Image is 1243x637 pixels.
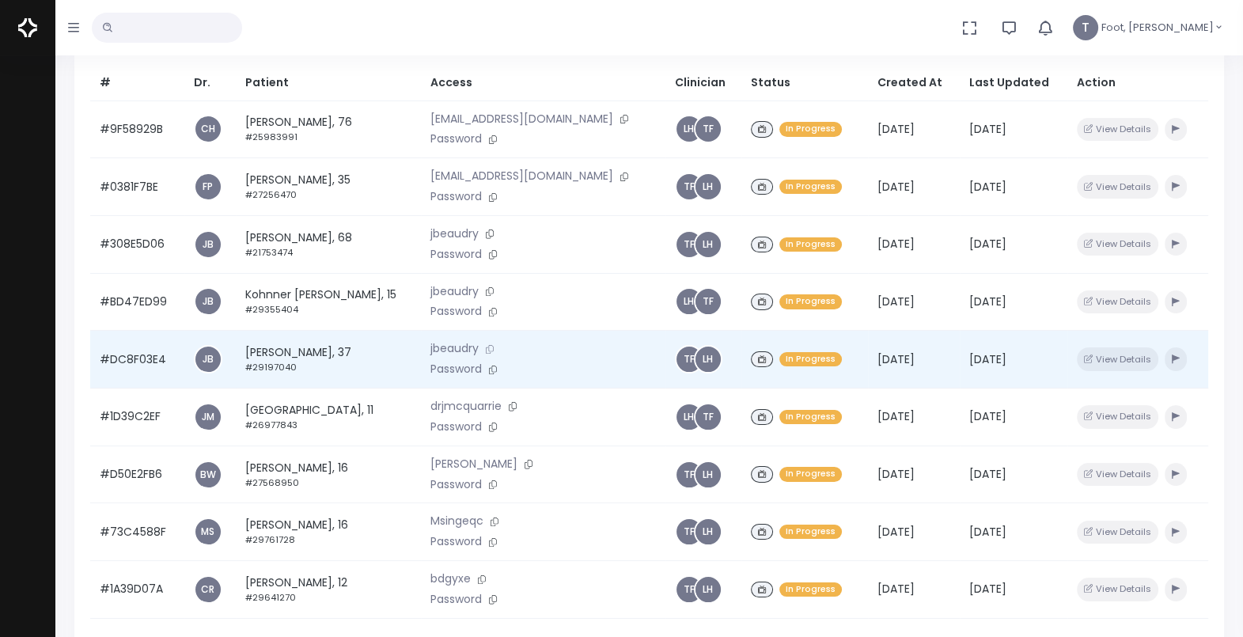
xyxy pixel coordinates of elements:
[245,419,297,431] small: #26977843
[236,331,421,389] td: [PERSON_NAME], 37
[779,352,842,367] span: In Progress
[245,303,298,316] small: #29355404
[676,404,702,430] a: LH
[90,331,184,389] td: #DC8F03E4
[430,398,655,415] p: drjmcquarrie
[430,131,655,148] p: Password
[1077,118,1158,141] button: View Details
[195,232,221,257] a: JB
[779,180,842,195] span: In Progress
[779,122,842,137] span: In Progress
[18,11,37,44] a: Logo Horizontal
[90,65,184,101] th: #
[245,131,297,143] small: #25983991
[236,389,421,446] td: [GEOGRAPHIC_DATA], 11
[969,408,1006,424] span: [DATE]
[90,273,184,331] td: #BD47ED99
[245,533,295,546] small: #29761728
[695,404,721,430] a: TF
[1077,233,1158,256] button: View Details
[969,121,1006,137] span: [DATE]
[195,289,221,314] a: JB
[969,524,1006,540] span: [DATE]
[877,179,915,195] span: [DATE]
[695,289,721,314] a: TF
[90,446,184,503] td: #D50E2FB6
[695,462,721,487] a: LH
[676,289,702,314] span: LH
[195,404,221,430] span: JM
[969,236,1006,252] span: [DATE]
[1077,405,1158,428] button: View Details
[245,188,297,201] small: #27256470
[779,467,842,482] span: In Progress
[430,476,655,494] p: Password
[90,100,184,158] td: #9F58929B
[90,561,184,619] td: #1A39D07A
[779,294,842,309] span: In Progress
[430,571,655,588] p: bdgyxe
[877,294,915,309] span: [DATE]
[969,581,1006,597] span: [DATE]
[741,65,869,101] th: Status
[430,303,655,320] p: Password
[245,361,297,373] small: #29197040
[1077,347,1158,370] button: View Details
[430,111,655,128] p: [EMAIL_ADDRESS][DOMAIN_NAME]
[1077,290,1158,313] button: View Details
[676,232,702,257] span: TF
[877,351,915,367] span: [DATE]
[195,577,221,602] span: CR
[1101,20,1214,36] span: Foot, [PERSON_NAME]
[90,158,184,216] td: #0381F7BE
[195,347,221,372] a: JB
[236,65,421,101] th: Patient
[184,65,236,101] th: Dr.
[1077,175,1158,198] button: View Details
[960,65,1067,101] th: Last Updated
[245,591,296,604] small: #29641270
[236,561,421,619] td: [PERSON_NAME], 12
[90,215,184,273] td: #308E5D06
[236,100,421,158] td: [PERSON_NAME], 76
[695,116,721,142] a: TF
[195,462,221,487] span: BW
[676,347,702,372] a: TF
[430,283,655,301] p: jbeaudry
[1077,578,1158,601] button: View Details
[877,236,915,252] span: [DATE]
[695,577,721,602] a: LH
[421,65,665,101] th: Access
[1067,65,1208,101] th: Action
[245,476,299,489] small: #27568950
[695,232,721,257] a: LH
[90,503,184,561] td: #73C4588F
[236,158,421,216] td: [PERSON_NAME], 35
[195,174,221,199] a: FP
[676,174,702,199] a: TF
[195,116,221,142] span: CH
[695,347,721,372] a: LH
[877,408,915,424] span: [DATE]
[676,577,702,602] span: TF
[195,519,221,544] a: MS
[430,340,655,358] p: jbeaudry
[695,519,721,544] span: LH
[430,226,655,243] p: jbeaudry
[695,174,721,199] a: LH
[969,179,1006,195] span: [DATE]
